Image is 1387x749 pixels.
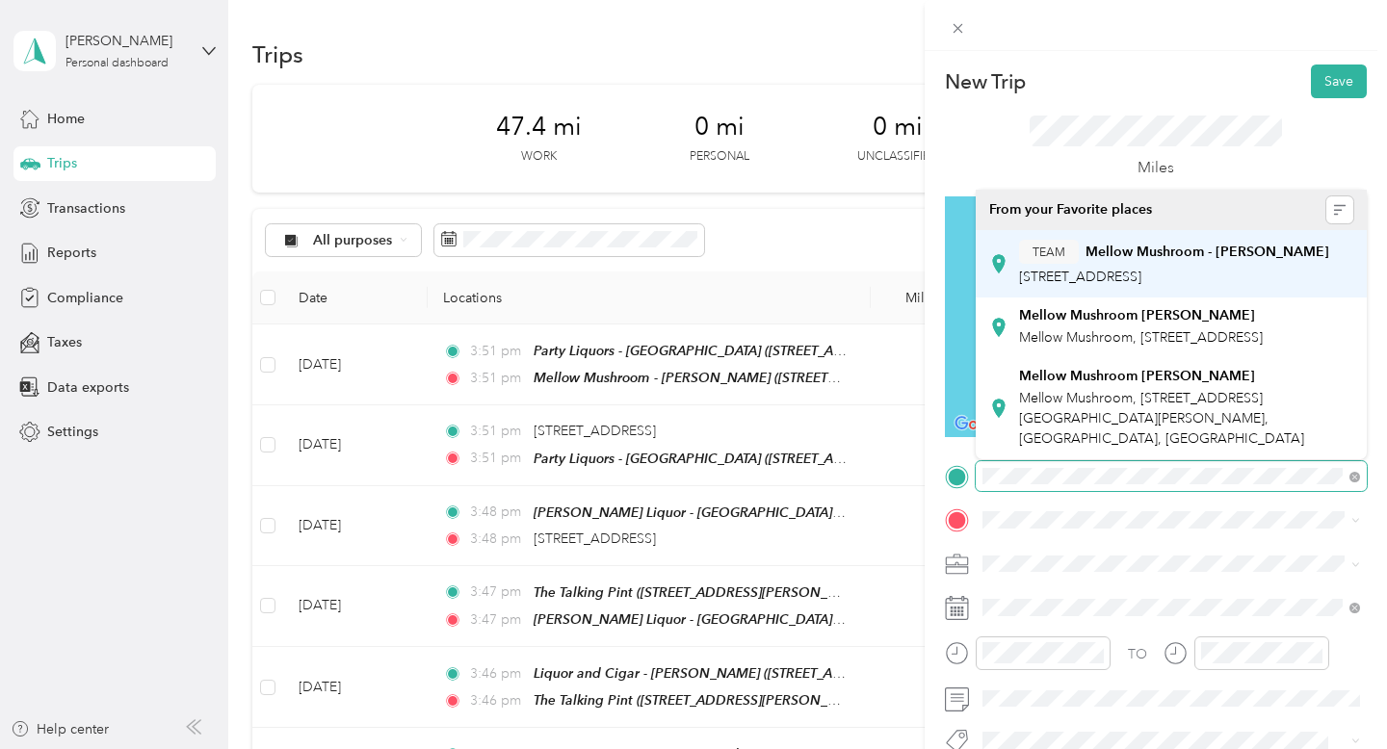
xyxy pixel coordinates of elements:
span: Mellow Mushroom, [STREET_ADDRESS] [1019,329,1263,346]
img: Google [950,412,1013,437]
div: TO [1128,644,1147,664]
strong: Mellow Mushroom - [PERSON_NAME] [1086,244,1329,261]
button: Save [1311,65,1367,98]
iframe: Everlance-gr Chat Button Frame [1279,641,1387,749]
strong: Mellow Mushroom [PERSON_NAME] [1019,368,1255,385]
button: TEAM [1019,240,1079,264]
span: [STREET_ADDRESS] [1019,269,1141,285]
p: Miles [1138,156,1174,180]
p: New Trip [945,68,1026,95]
a: Open this area in Google Maps (opens a new window) [950,412,1013,437]
span: Mellow Mushroom, [STREET_ADDRESS][GEOGRAPHIC_DATA][PERSON_NAME], [GEOGRAPHIC_DATA], [GEOGRAPHIC_D... [1019,390,1304,447]
span: TEAM [1033,244,1065,261]
span: From your Favorite places [989,201,1152,219]
strong: Mellow Mushroom [PERSON_NAME] [1019,307,1255,324]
